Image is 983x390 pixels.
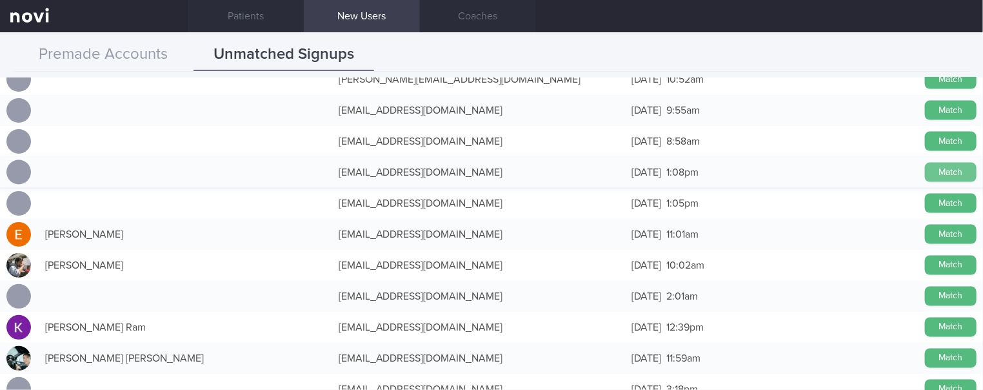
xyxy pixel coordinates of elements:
span: 11:59am [666,353,700,364]
button: Match [925,256,977,275]
span: 10:02am [666,260,704,271]
button: Match [925,163,977,182]
div: [PERSON_NAME][EMAIL_ADDRESS][DOMAIN_NAME] [332,67,626,92]
span: 12:39pm [666,322,704,333]
span: 1:08pm [666,167,699,178]
button: Match [925,287,977,306]
span: 2:01am [666,291,698,302]
div: [PERSON_NAME] Ram [39,314,332,340]
span: 10:52am [666,74,704,85]
div: [PERSON_NAME] [39,252,332,278]
div: [EMAIL_ADDRESS][DOMAIN_NAME] [332,159,626,185]
span: [DATE] [631,198,661,209]
div: [EMAIL_ADDRESS][DOMAIN_NAME] [332,128,626,154]
span: 9:55am [666,105,700,116]
span: [DATE] [631,74,661,85]
div: [EMAIL_ADDRESS][DOMAIN_NAME] [332,345,626,371]
span: [DATE] [631,322,661,333]
button: Match [925,349,977,368]
button: Match [925,194,977,213]
button: Premade Accounts [13,39,194,71]
div: [EMAIL_ADDRESS][DOMAIN_NAME] [332,283,626,309]
span: [DATE] [631,291,661,302]
span: [DATE] [631,353,661,364]
button: Unmatched Signups [194,39,374,71]
span: 1:05pm [666,198,699,209]
div: [PERSON_NAME] [PERSON_NAME] [39,345,332,371]
button: Match [925,318,977,337]
div: [EMAIL_ADDRESS][DOMAIN_NAME] [332,314,626,340]
div: [EMAIL_ADDRESS][DOMAIN_NAME] [332,190,626,216]
span: [DATE] [631,167,661,178]
span: [DATE] [631,260,661,271]
button: Match [925,132,977,151]
div: [EMAIL_ADDRESS][DOMAIN_NAME] [332,97,626,123]
span: 8:58am [666,136,700,147]
button: Match [925,70,977,89]
div: [PERSON_NAME] [39,221,332,247]
div: [EMAIL_ADDRESS][DOMAIN_NAME] [332,252,626,278]
button: Match [925,225,977,244]
button: Match [925,101,977,120]
span: 11:01am [666,229,699,240]
div: [EMAIL_ADDRESS][DOMAIN_NAME] [332,221,626,247]
span: [DATE] [631,136,661,147]
span: [DATE] [631,105,661,116]
span: [DATE] [631,229,661,240]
